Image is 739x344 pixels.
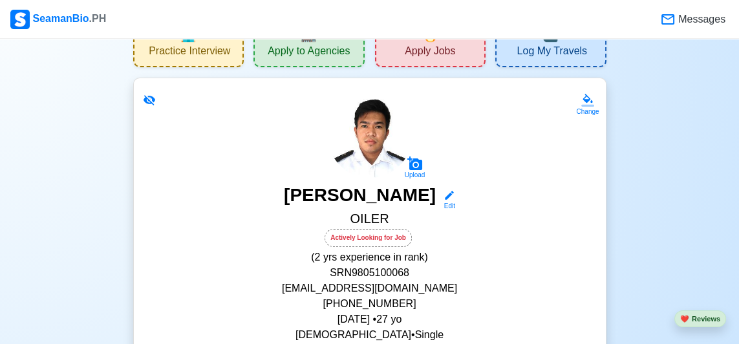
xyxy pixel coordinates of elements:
div: Change [576,107,599,116]
h3: [PERSON_NAME] [284,184,436,211]
img: Logo [10,10,30,29]
p: (2 yrs experience in rank) [149,250,590,265]
div: Upload [405,171,425,179]
button: heartReviews [674,310,726,328]
span: Apply Jobs [405,45,455,61]
p: [PHONE_NUMBER] [149,296,590,312]
div: SeamanBio [10,10,106,29]
div: Edit [438,201,455,211]
h5: OILER [149,211,590,229]
span: heart [680,315,689,323]
span: Log My Travels [517,45,587,61]
span: Apply to Agencies [268,45,350,61]
p: [DATE] • 27 yo [149,312,590,327]
p: [EMAIL_ADDRESS][DOMAIN_NAME] [149,281,590,296]
p: SRN 9805100068 [149,265,590,281]
p: [DEMOGRAPHIC_DATA] • Single [149,327,590,343]
div: Actively Looking for Job [325,229,412,247]
span: Practice Interview [149,45,230,61]
span: .PH [89,13,107,24]
span: Messages [676,12,725,27]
